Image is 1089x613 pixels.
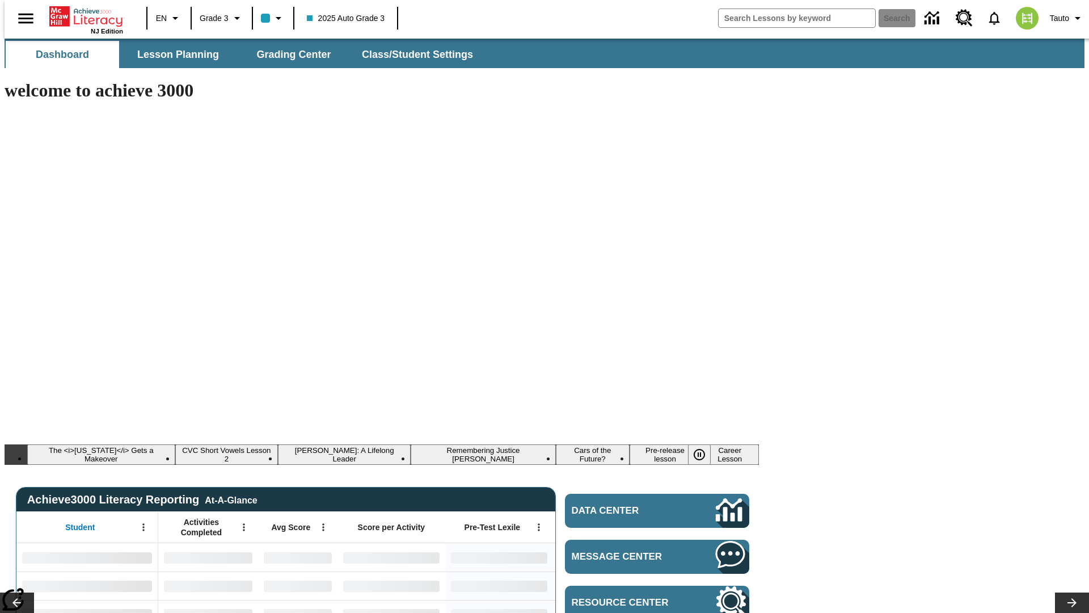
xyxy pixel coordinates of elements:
[27,493,258,506] span: Achieve3000 Literacy Reporting
[258,572,337,600] div: No Data,
[258,543,337,572] div: No Data,
[49,5,123,28] a: Home
[1016,7,1039,30] img: avatar image
[175,444,278,465] button: Slide 2 CVC Short Vowels Lesson 2
[572,551,682,562] span: Message Center
[411,444,556,465] button: Slide 4 Remembering Justice O'Connor
[205,493,257,506] div: At-A-Glance
[1045,8,1089,28] button: Profile/Settings
[195,8,248,28] button: Grade: Grade 3, Select a grade
[980,3,1009,33] a: Notifications
[358,522,425,532] span: Score per Activity
[353,41,482,68] button: Class/Student Settings
[200,12,229,24] span: Grade 3
[5,80,759,101] h1: welcome to achieve 3000
[27,444,175,465] button: Slide 1 The <i>Missouri</i> Gets a Makeover
[158,572,258,600] div: No Data,
[1009,3,1045,33] button: Select a new avatar
[36,48,89,61] span: Dashboard
[565,540,749,574] a: Message Center
[137,48,219,61] span: Lesson Planning
[158,543,258,572] div: No Data,
[278,444,411,465] button: Slide 3 Dianne Feinstein: A Lifelong Leader
[151,8,187,28] button: Language: EN, Select a language
[572,597,682,608] span: Resource Center
[237,41,351,68] button: Grading Center
[949,3,980,33] a: Resource Center, Will open in new tab
[315,519,332,536] button: Open Menu
[9,2,43,35] button: Open side menu
[701,444,759,465] button: Slide 7 Career Lesson
[256,8,290,28] button: Class color is light blue. Change class color
[565,494,749,528] a: Data Center
[6,41,119,68] button: Dashboard
[235,519,252,536] button: Open Menu
[719,9,875,27] input: search field
[465,522,521,532] span: Pre-Test Lexile
[91,28,123,35] span: NJ Edition
[307,12,385,24] span: 2025 Auto Grade 3
[121,41,235,68] button: Lesson Planning
[164,517,239,538] span: Activities Completed
[49,4,123,35] div: Home
[688,444,711,465] button: Pause
[688,444,722,465] div: Pause
[256,48,331,61] span: Grading Center
[156,12,167,24] span: EN
[530,519,547,536] button: Open Menu
[918,3,949,34] a: Data Center
[362,48,473,61] span: Class/Student Settings
[5,39,1084,68] div: SubNavbar
[5,41,483,68] div: SubNavbar
[1050,12,1069,24] span: Tauto
[135,519,152,536] button: Open Menu
[1055,593,1089,613] button: Lesson carousel, Next
[630,444,701,465] button: Slide 6 Pre-release lesson
[65,522,95,532] span: Student
[572,505,678,517] span: Data Center
[271,522,310,532] span: Avg Score
[556,444,630,465] button: Slide 5 Cars of the Future?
